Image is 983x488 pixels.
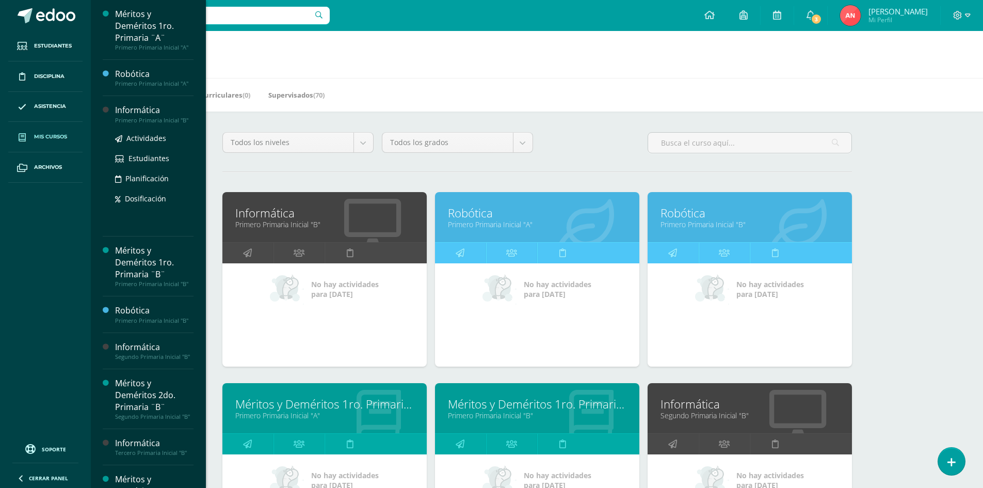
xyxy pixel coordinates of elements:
[115,132,194,144] a: Actividades
[115,152,194,164] a: Estudiantes
[868,6,928,17] span: [PERSON_NAME]
[382,133,533,152] a: Todos los grados
[29,475,68,482] span: Cerrar panel
[34,42,72,50] span: Estudiantes
[311,279,379,299] span: No hay actividades para [DATE]
[8,31,83,61] a: Estudiantes
[268,87,325,103] a: Supervisados(70)
[115,413,194,420] div: Segundo Primaria Inicial "B"
[8,92,83,122] a: Asistencia
[840,5,861,26] img: 4312b06de9a6913e9e55058f5c86071c.png
[34,163,62,171] span: Archivos
[115,305,194,317] div: Robótica
[8,152,83,183] a: Archivos
[115,117,194,124] div: Primero Primaria Inicial "B"
[126,133,166,143] span: Actividades
[125,194,166,203] span: Dosificación
[12,442,78,455] a: Soporte
[34,133,67,141] span: Mis cursos
[169,87,250,103] a: Mis Extracurriculares(0)
[660,219,839,229] a: Primero Primaria Inicial "B"
[115,449,194,456] div: Tercero Primaria Inicial "B"
[115,8,194,51] a: Méritos y Deméritos 1ro. Primaria ¨A¨Primero Primaria Inicial "A"
[482,274,517,305] img: no_activities_small.png
[115,44,194,51] div: Primero Primaria Inicial "A"
[811,13,822,25] span: 3
[115,341,194,360] a: InformáticaSegundo Primaria Inicial "B"
[115,341,194,353] div: Informática
[736,279,804,299] span: No hay actividades para [DATE]
[115,68,194,87] a: RobóticaPrimero Primaria Inicial "A"
[98,7,330,24] input: Busca un usuario...
[270,274,304,305] img: no_activities_small.png
[115,437,194,449] div: Informática
[115,305,194,324] a: RobóticaPrimero Primaria Inicial "B"
[115,280,194,288] div: Primero Primaria Inicial "B"
[390,133,505,152] span: Todos los grados
[115,68,194,80] div: Robótica
[128,153,169,163] span: Estudiantes
[448,219,626,229] a: Primero Primaria Inicial "A"
[115,437,194,456] a: InformáticaTercero Primaria Inicial "B"
[115,245,194,280] div: Méritos y Deméritos 1ro. Primaria ¨B¨
[115,193,194,204] a: Dosificación
[115,80,194,87] div: Primero Primaria Inicial "A"
[448,396,626,412] a: Méritos y Deméritos 1ro. Primaria ¨B¨
[448,411,626,420] a: Primero Primaria Inicial "B"
[231,133,346,152] span: Todos los niveles
[115,353,194,360] div: Segundo Primaria Inicial "B"
[115,317,194,324] div: Primero Primaria Inicial "B"
[243,90,250,100] span: (0)
[235,205,414,221] a: Informática
[235,411,414,420] a: Primero Primaria Inicial "A"
[34,72,65,81] span: Disciplina
[125,174,169,183] span: Planificación
[448,205,626,221] a: Robótica
[235,219,414,229] a: Primero Primaria Inicial "B"
[115,377,194,420] a: Méritos y Deméritos 2do. Primaria ¨B¨Segundo Primaria Inicial "B"
[115,104,194,116] div: Informática
[8,61,83,92] a: Disciplina
[660,205,839,221] a: Robótica
[313,90,325,100] span: (70)
[115,377,194,413] div: Méritos y Deméritos 2do. Primaria ¨B¨
[8,122,83,152] a: Mis cursos
[660,396,839,412] a: Informática
[115,104,194,123] a: InformáticaPrimero Primaria Inicial "B"
[648,133,851,153] input: Busca el curso aquí...
[34,102,66,111] span: Asistencia
[115,172,194,184] a: Planificación
[524,279,591,299] span: No hay actividades para [DATE]
[695,274,729,305] img: no_activities_small.png
[115,245,194,288] a: Méritos y Deméritos 1ro. Primaria ¨B¨Primero Primaria Inicial "B"
[223,133,373,152] a: Todos los niveles
[235,396,414,412] a: Méritos y Deméritos 1ro. Primaria ¨A¨
[42,446,66,453] span: Soporte
[868,15,928,24] span: Mi Perfil
[660,411,839,420] a: Segundo Primaria Inicial "B"
[115,8,194,44] div: Méritos y Deméritos 1ro. Primaria ¨A¨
